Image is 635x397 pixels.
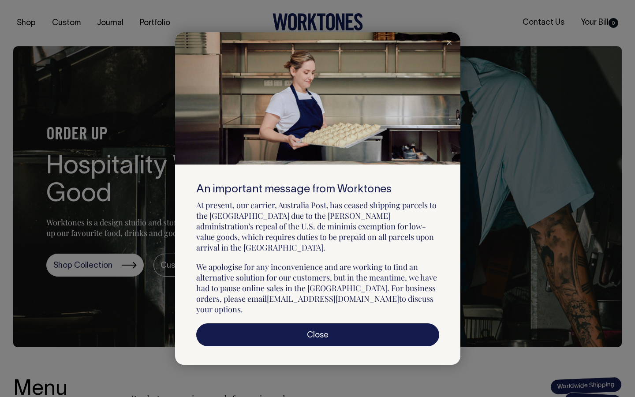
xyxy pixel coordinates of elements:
h6: An important message from Worktones [196,184,439,196]
p: At present, our carrier, Australia Post, has ceased shipping parcels to the [GEOGRAPHIC_DATA] due... [196,200,439,253]
p: We apologise for any inconvenience and are working to find an alternative solution for our custom... [196,262,439,315]
img: Snowy mountain peak at sunrise [175,32,460,165]
a: Close [196,323,439,346]
a: [EMAIL_ADDRESS][DOMAIN_NAME] [267,293,399,304]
